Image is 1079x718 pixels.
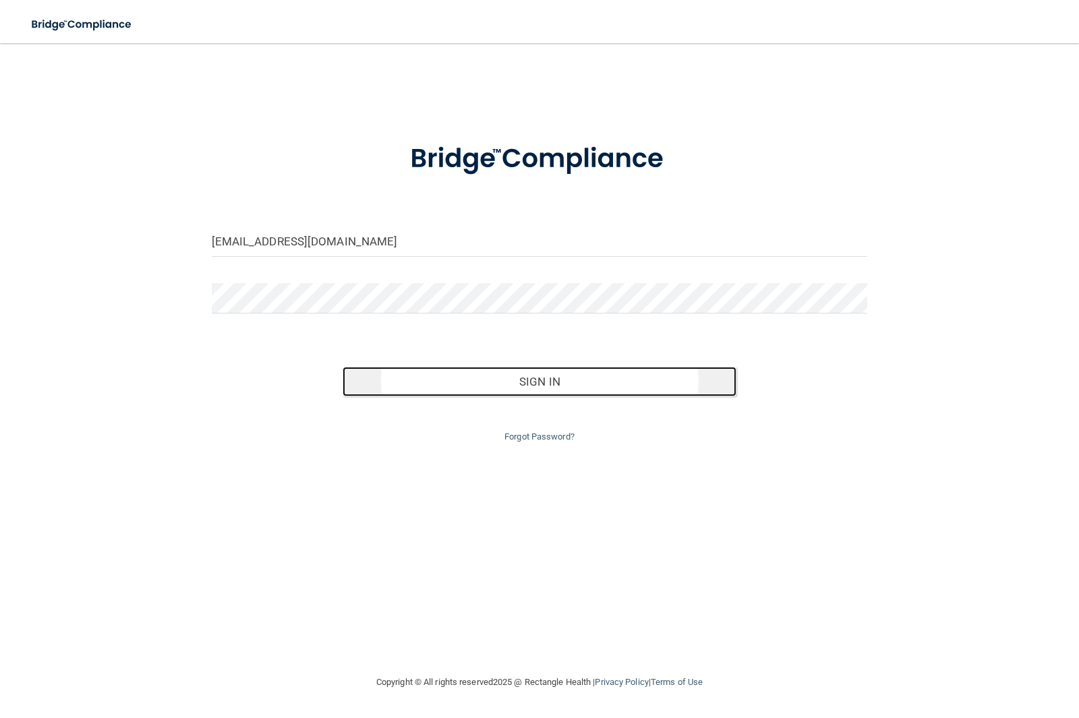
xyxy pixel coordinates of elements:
a: Privacy Policy [595,677,648,687]
a: Terms of Use [651,677,703,687]
img: bridge_compliance_login_screen.278c3ca4.svg [20,11,144,38]
a: Forgot Password? [504,431,575,442]
button: Sign In [343,367,736,396]
input: Email [212,227,868,257]
img: bridge_compliance_login_screen.278c3ca4.svg [382,124,697,194]
div: Copyright © All rights reserved 2025 @ Rectangle Health | | [293,661,786,704]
